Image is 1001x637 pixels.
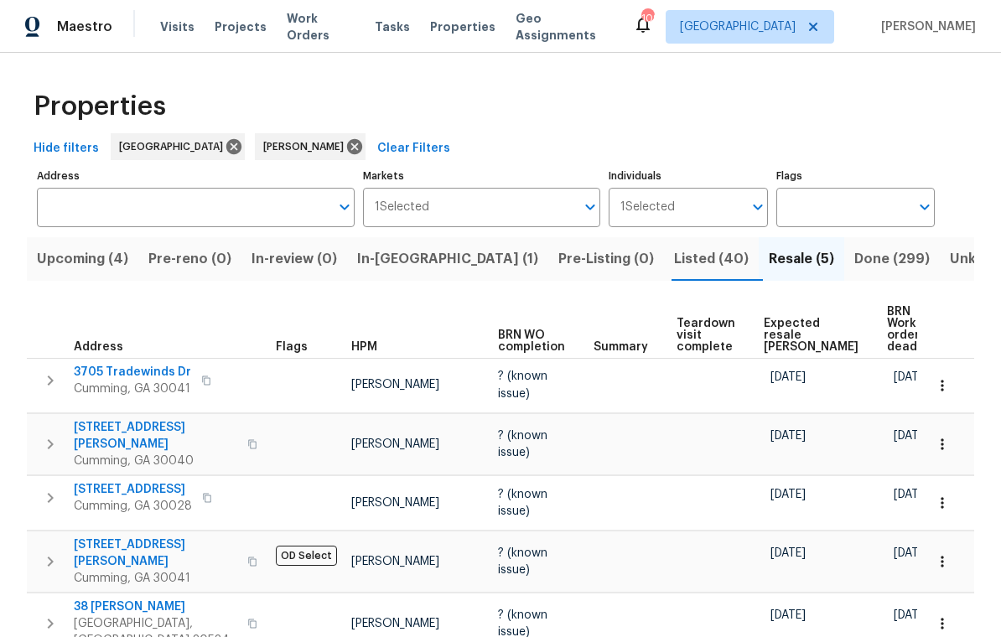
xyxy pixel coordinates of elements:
[351,497,439,509] span: [PERSON_NAME]
[351,341,377,353] span: HPM
[111,133,245,160] div: [GEOGRAPHIC_DATA]
[74,341,123,353] span: Address
[74,453,237,469] span: Cumming, GA 30040
[351,379,439,391] span: [PERSON_NAME]
[770,609,806,621] span: [DATE]
[874,18,976,35] span: [PERSON_NAME]
[498,329,565,353] span: BRN WO completion
[894,430,929,442] span: [DATE]
[620,200,675,215] span: 1 Selected
[37,247,128,271] span: Upcoming (4)
[351,556,439,567] span: [PERSON_NAME]
[74,536,237,570] span: [STREET_ADDRESS][PERSON_NAME]
[371,133,457,164] button: Clear Filters
[57,18,112,35] span: Maestro
[498,370,547,399] span: ? (known issue)
[769,247,834,271] span: Resale (5)
[37,171,355,181] label: Address
[677,318,735,353] span: Teardown visit complete
[74,498,192,515] span: Cumming, GA 30028
[746,195,770,219] button: Open
[680,18,796,35] span: [GEOGRAPHIC_DATA]
[770,489,806,500] span: [DATE]
[333,195,356,219] button: Open
[770,430,806,442] span: [DATE]
[74,419,237,453] span: [STREET_ADDRESS][PERSON_NAME]
[375,200,429,215] span: 1 Selected
[351,438,439,450] span: [PERSON_NAME]
[854,247,930,271] span: Done (299)
[287,10,355,44] span: Work Orders
[770,371,806,383] span: [DATE]
[74,598,237,615] span: 38 [PERSON_NAME]
[363,171,601,181] label: Markets
[74,364,191,381] span: 3705 Tradewinds Dr
[498,430,547,458] span: ? (known issue)
[764,318,858,353] span: Expected resale [PERSON_NAME]
[34,98,166,115] span: Properties
[516,10,613,44] span: Geo Assignments
[377,138,450,159] span: Clear Filters
[119,138,230,155] span: [GEOGRAPHIC_DATA]
[498,489,547,517] span: ? (known issue)
[558,247,654,271] span: Pre-Listing (0)
[215,18,267,35] span: Projects
[578,195,602,219] button: Open
[894,489,929,500] span: [DATE]
[887,306,939,353] span: BRN Work order deadline
[375,21,410,33] span: Tasks
[913,195,936,219] button: Open
[609,171,767,181] label: Individuals
[894,609,929,621] span: [DATE]
[276,546,337,566] span: OD Select
[160,18,194,35] span: Visits
[34,138,99,159] span: Hide filters
[74,381,191,397] span: Cumming, GA 30041
[594,341,648,353] span: Summary
[74,570,237,587] span: Cumming, GA 30041
[263,138,350,155] span: [PERSON_NAME]
[498,547,547,576] span: ? (known issue)
[27,133,106,164] button: Hide filters
[148,247,231,271] span: Pre-reno (0)
[252,247,337,271] span: In-review (0)
[255,133,366,160] div: [PERSON_NAME]
[430,18,495,35] span: Properties
[357,247,538,271] span: In-[GEOGRAPHIC_DATA] (1)
[776,171,935,181] label: Flags
[894,371,929,383] span: [DATE]
[74,481,192,498] span: [STREET_ADDRESS]
[770,547,806,559] span: [DATE]
[276,341,308,353] span: Flags
[351,618,439,629] span: [PERSON_NAME]
[894,547,929,559] span: [DATE]
[641,10,653,27] div: 109
[674,247,749,271] span: Listed (40)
